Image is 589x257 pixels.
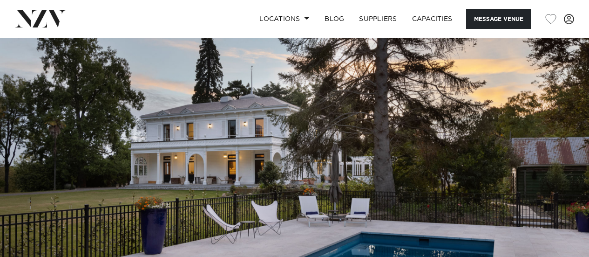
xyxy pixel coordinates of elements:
a: BLOG [317,9,352,29]
a: SUPPLIERS [352,9,404,29]
img: nzv-logo.png [15,10,66,27]
a: Locations [252,9,317,29]
button: Message Venue [466,9,531,29]
a: Capacities [405,9,460,29]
